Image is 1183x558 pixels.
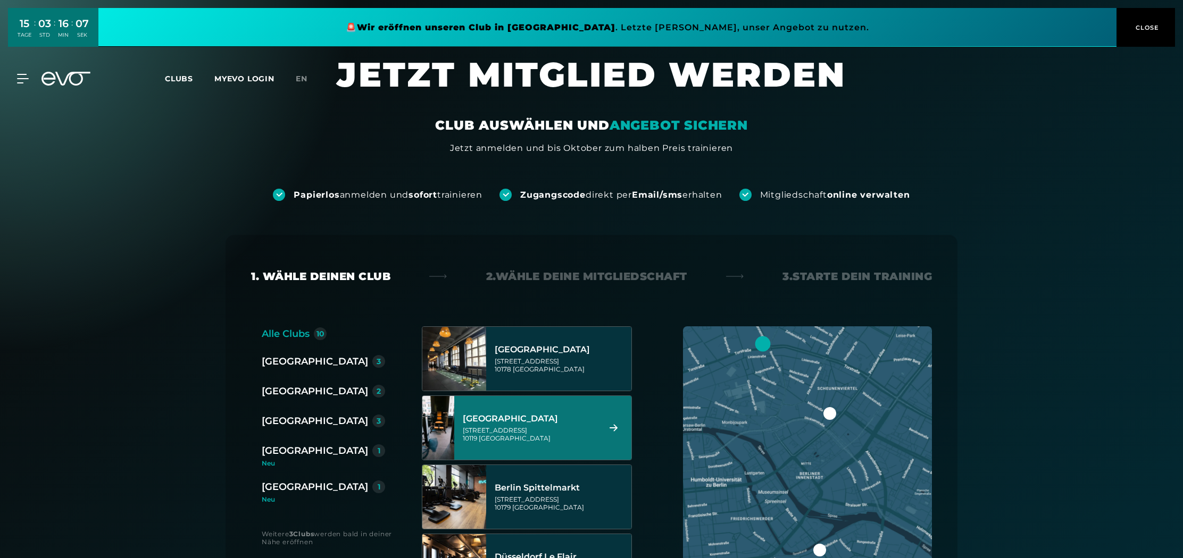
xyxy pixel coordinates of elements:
div: 2. Wähle deine Mitgliedschaft [486,269,687,284]
img: Berlin Spittelmarkt [422,465,486,529]
div: STD [38,31,51,39]
strong: 3 [289,530,294,538]
div: direkt per erhalten [520,189,722,201]
div: [GEOGRAPHIC_DATA] [262,479,368,494]
div: 3 [377,417,381,425]
div: anmelden und trainieren [294,189,482,201]
div: Mitgliedschaft [760,189,910,201]
div: 15 [18,16,31,31]
div: Jetzt anmelden und bis Oktober zum halben Preis trainieren [450,142,733,155]
button: CLOSE [1117,8,1175,47]
strong: sofort [409,190,437,200]
a: en [296,73,320,85]
strong: Zugangscode [520,190,586,200]
div: 1 [378,483,380,491]
div: Alle Clubs [262,326,310,341]
div: [STREET_ADDRESS] 10179 [GEOGRAPHIC_DATA] [495,495,628,511]
div: 10 [316,330,324,337]
div: 1. Wähle deinen Club [251,269,390,284]
div: 16 [58,16,69,31]
a: MYEVO LOGIN [214,74,274,83]
div: 3. Starte dein Training [782,269,932,284]
img: Berlin Alexanderplatz [422,327,486,391]
div: : [71,17,73,45]
div: Weitere werden bald in deiner Nähe eröffnen [262,530,401,546]
strong: Papierlos [294,190,339,200]
div: 2 [377,387,381,395]
div: [GEOGRAPHIC_DATA] [495,344,628,355]
div: : [54,17,55,45]
div: [GEOGRAPHIC_DATA] [463,413,596,424]
strong: online verwalten [827,190,910,200]
div: SEK [76,31,89,39]
div: [GEOGRAPHIC_DATA] [262,443,368,458]
div: MIN [58,31,69,39]
div: : [34,17,36,45]
div: CLUB AUSWÄHLEN UND [435,117,747,134]
span: en [296,74,307,83]
div: 1 [378,447,380,454]
em: ANGEBOT SICHERN [610,117,748,133]
div: 07 [76,16,89,31]
a: Clubs [165,73,214,83]
div: [GEOGRAPHIC_DATA] [262,354,368,369]
span: CLOSE [1133,23,1159,32]
div: [STREET_ADDRESS] 10119 [GEOGRAPHIC_DATA] [463,426,596,442]
div: [GEOGRAPHIC_DATA] [262,384,368,399]
div: Neu [262,496,385,503]
span: Clubs [165,74,193,83]
div: Berlin Spittelmarkt [495,483,628,493]
strong: Email/sms [632,190,682,200]
div: Neu [262,460,394,467]
div: [GEOGRAPHIC_DATA] [262,413,368,428]
div: [STREET_ADDRESS] 10178 [GEOGRAPHIC_DATA] [495,357,628,373]
div: TAGE [18,31,31,39]
div: 3 [377,358,381,365]
div: 03 [38,16,51,31]
strong: Clubs [293,530,314,538]
img: Berlin Rosenthaler Platz [406,396,470,460]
